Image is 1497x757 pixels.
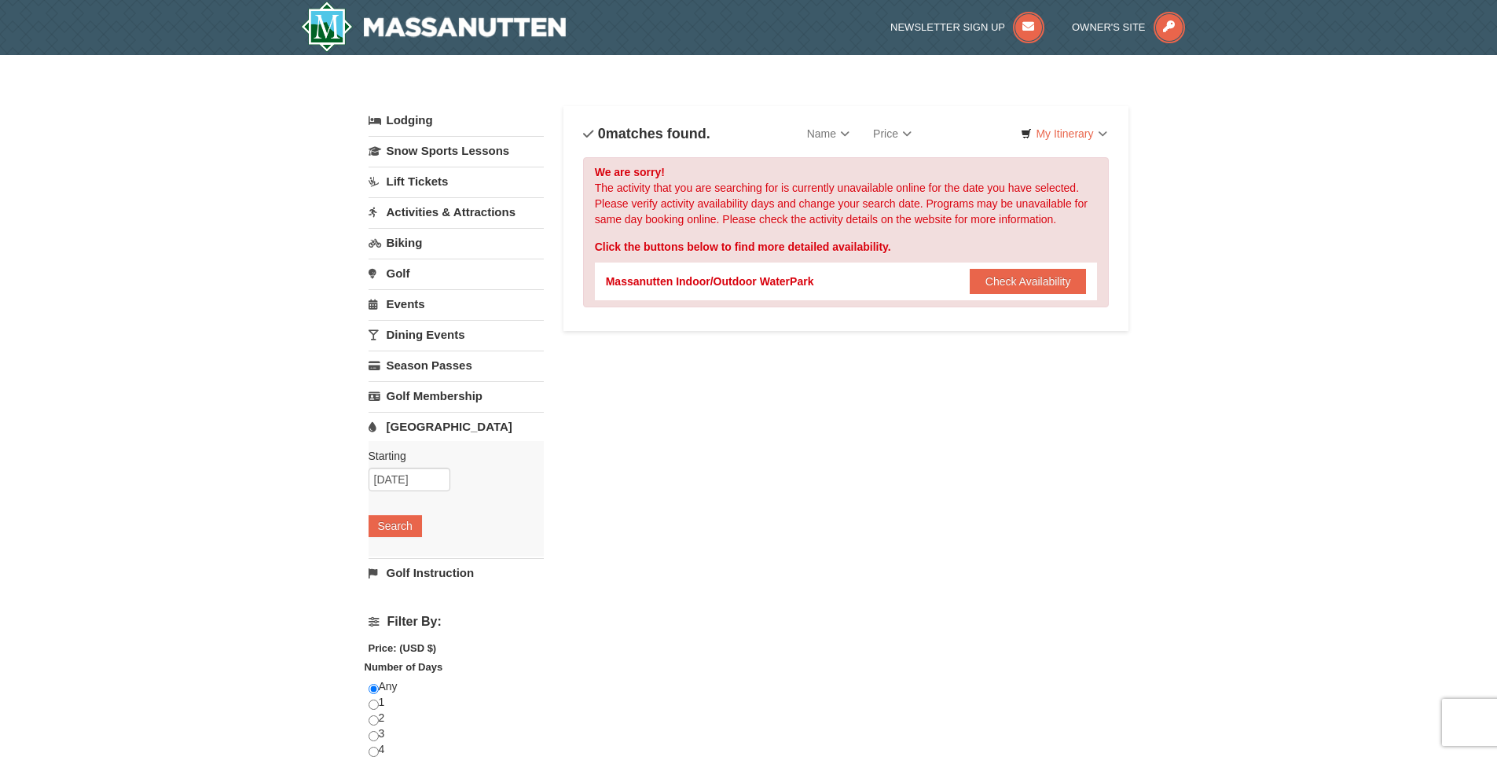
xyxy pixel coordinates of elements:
a: Golf [369,259,544,288]
button: Search [369,515,422,537]
a: Golf Membership [369,381,544,410]
a: Snow Sports Lessons [369,136,544,165]
div: Massanutten Indoor/Outdoor WaterPark [606,274,814,289]
a: My Itinerary [1011,122,1117,145]
label: Starting [369,448,532,464]
a: [GEOGRAPHIC_DATA] [369,412,544,441]
div: Click the buttons below to find more detailed availability. [595,239,1098,255]
a: Activities & Attractions [369,197,544,226]
a: Lodging [369,106,544,134]
h4: Filter By: [369,615,544,629]
a: Events [369,289,544,318]
a: Golf Instruction [369,558,544,587]
a: Dining Events [369,320,544,349]
strong: We are sorry! [595,166,665,178]
strong: Price: (USD $) [369,642,437,654]
strong: Number of Days [365,661,443,673]
a: Biking [369,228,544,257]
div: The activity that you are searching for is currently unavailable online for the date you have sel... [583,157,1110,307]
a: Owner's Site [1072,21,1185,33]
a: Massanutten Resort [301,2,567,52]
a: Newsletter Sign Up [890,21,1044,33]
a: Lift Tickets [369,167,544,196]
button: Check Availability [970,269,1087,294]
a: Price [861,118,923,149]
span: Owner's Site [1072,21,1146,33]
a: Season Passes [369,351,544,380]
a: Name [795,118,861,149]
img: Massanutten Resort Logo [301,2,567,52]
span: Newsletter Sign Up [890,21,1005,33]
